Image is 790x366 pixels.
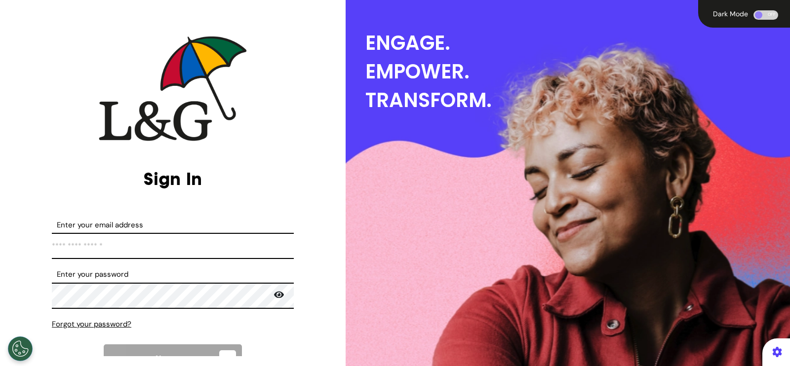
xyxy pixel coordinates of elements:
img: company logo [99,36,247,141]
label: Enter your password [52,269,294,280]
label: Enter your email address [52,220,294,231]
div: EMPOWER. [365,57,790,86]
div: TRANSFORM. [365,86,790,114]
span: Next [156,355,174,363]
button: Open Preferences [8,336,33,361]
span: Forgot your password? [52,319,131,329]
div: OFF [753,10,778,20]
div: Dark Mode [710,10,751,17]
div: ENGAGE. [365,29,790,57]
h2: Sign In [52,168,294,189]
